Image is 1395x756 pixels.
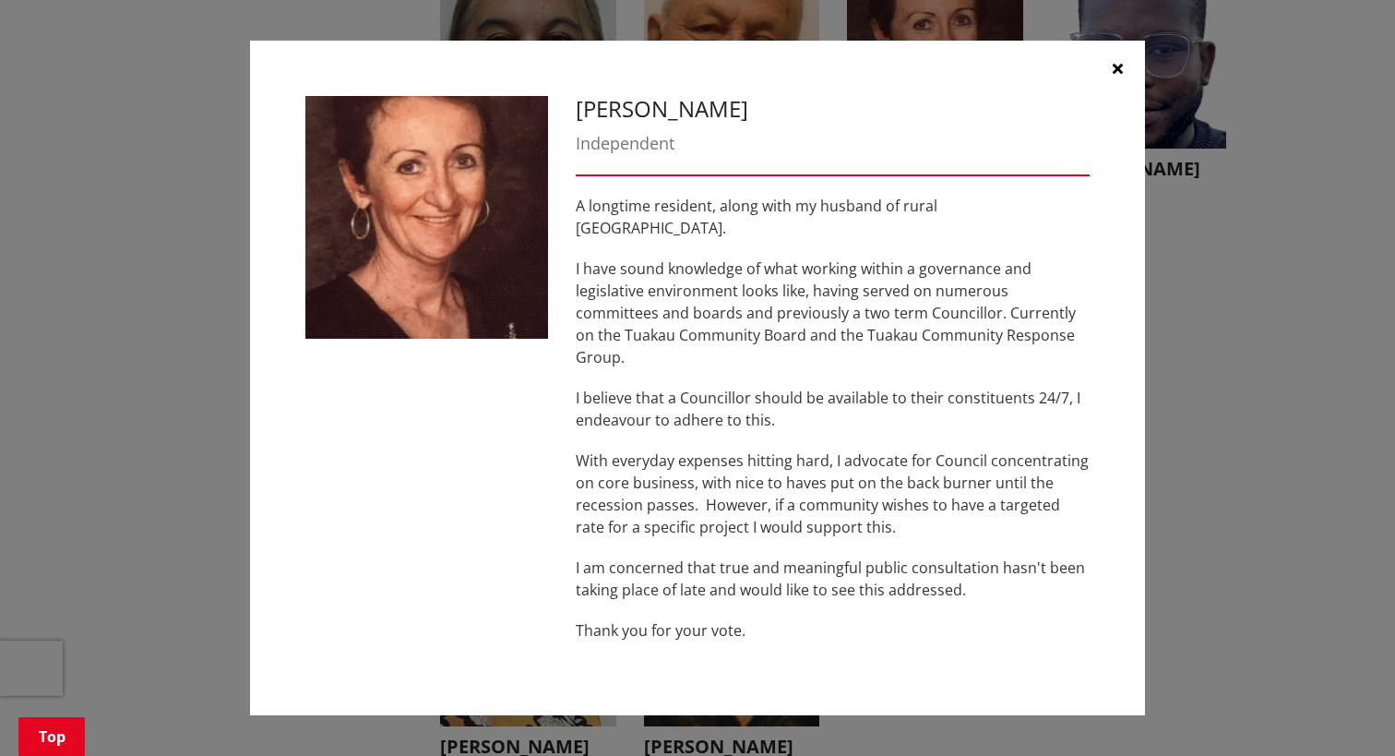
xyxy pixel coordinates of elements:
[576,450,1090,538] p: With everyday expenses hitting hard, I advocate for Council concentrating on core business, with ...
[576,557,1090,601] p: I am concerned that true and meaningful public consultation hasn't been taking place of late and ...
[576,131,1090,156] div: Independent
[576,619,1090,642] p: Thank you for your vote.
[576,387,1090,431] p: I believe that a Councillor should be available to their constituents 24/7, I endeavour to adhere...
[576,96,1090,123] h3: [PERSON_NAME]
[576,258,1090,368] p: I have sound knowledge of what working within a governance and legislative environment looks like...
[576,195,1090,239] p: A longtime resident, along with my husband of rural [GEOGRAPHIC_DATA].
[305,96,548,339] img: WO-W-TP__HENDERSON_S__vus9z
[18,717,85,756] a: Top
[1310,678,1377,745] iframe: Messenger Launcher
